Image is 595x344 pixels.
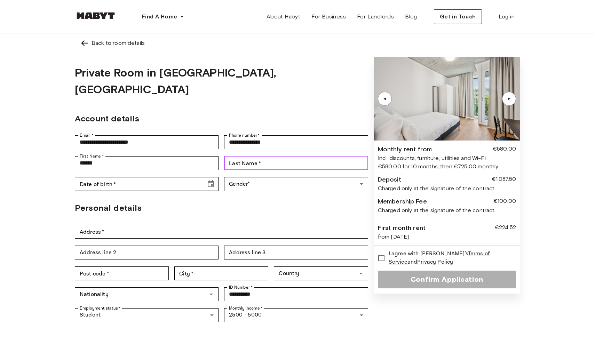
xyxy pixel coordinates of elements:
h1: Private Room in [GEOGRAPHIC_DATA], [GEOGRAPHIC_DATA] [75,64,368,98]
h2: Account details [75,112,368,125]
a: Blog [399,10,423,24]
label: ID Number [229,284,252,290]
img: Habyt [75,12,117,19]
div: First month rent [378,223,426,233]
div: Deposit [378,175,401,184]
button: Open [356,269,366,278]
label: Email [80,132,93,138]
span: For Business [311,13,346,21]
button: Choose date [204,177,218,191]
span: Get in Touch [440,13,476,21]
label: Employment status [80,305,121,311]
a: About Habyt [261,10,306,24]
h2: Personal details [75,202,368,214]
span: About Habyt [267,13,300,21]
span: Find A Home [142,13,177,21]
div: Monthly rent from [378,145,432,154]
div: €580.00 [493,145,516,154]
label: Monthly income [229,305,262,311]
div: Student [75,308,219,322]
div: ▲ [381,97,388,101]
a: Log in [493,10,520,24]
div: Charged only at the signature of the contract [378,206,516,215]
span: For Landlords [357,13,394,21]
span: Log in [499,13,515,21]
a: Left pointing arrowBack to room details [75,33,520,53]
button: Find A Home [136,10,190,24]
div: €224.52 [495,223,516,233]
div: €1,087.50 [492,175,516,184]
a: Privacy Policy [417,258,453,266]
span: I agree with [PERSON_NAME]'s and [389,250,510,266]
div: Charged only at the signature of the contract [378,184,516,193]
label: Phone number [229,132,260,138]
div: ▲ [506,97,513,101]
div: €100.00 [493,197,516,206]
a: For Landlords [351,10,399,24]
span: Blog [405,13,417,21]
div: from [DATE] [378,233,516,241]
div: Incl. discounts, furniture, utilities and Wi-Fi [378,154,516,162]
button: Get in Touch [434,9,482,24]
img: Image of the room [374,57,520,141]
a: For Business [306,10,351,24]
div: 2500 - 5000 [224,308,368,322]
button: Open [206,289,216,299]
div: Back to room details [92,39,145,47]
div: €580.00 for 10 months, then €725.00 monthly [378,162,516,171]
div: Membership Fee [378,197,427,206]
img: Left pointing arrow [80,39,89,47]
label: First Name [80,153,104,159]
